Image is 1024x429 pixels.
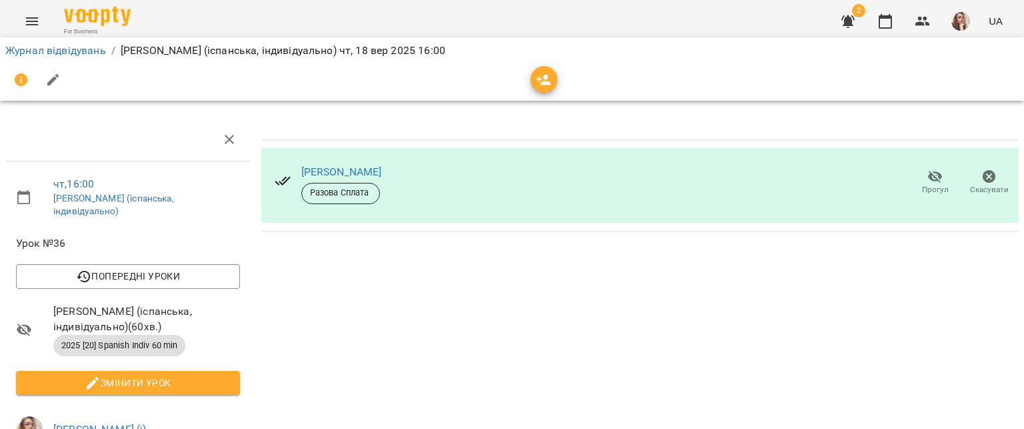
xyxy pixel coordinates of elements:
span: Прогул [922,184,949,195]
span: Змінити урок [27,375,229,391]
span: 2025 [20] Spanish Indiv 60 min [53,340,185,352]
span: Урок №36 [16,236,240,252]
a: [PERSON_NAME] [301,165,382,178]
img: 81cb2171bfcff7464404e752be421e56.JPG [951,12,970,31]
button: Прогул [908,164,962,201]
button: Скасувати [962,164,1016,201]
nav: breadcrumb [5,43,1019,59]
span: [PERSON_NAME] (іспанська, індивідуально) ( 60 хв. ) [53,304,240,335]
button: Menu [16,5,48,37]
a: [PERSON_NAME] (іспанська, індивідуально) [53,193,174,217]
span: Разова Сплата [302,187,379,199]
a: чт , 16:00 [53,177,94,190]
button: Змінити урок [16,371,240,395]
span: Скасувати [970,184,1009,195]
p: [PERSON_NAME] (іспанська, індивідуально) чт, 18 вер 2025 16:00 [121,43,445,59]
span: UA [989,14,1003,28]
img: Voopty Logo [64,7,131,26]
a: Журнал відвідувань [5,44,106,57]
button: Попередні уроки [16,264,240,288]
button: UA [983,9,1008,33]
span: Попередні уроки [27,268,229,284]
li: / [111,43,115,59]
span: 2 [852,4,865,17]
span: For Business [64,27,131,36]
